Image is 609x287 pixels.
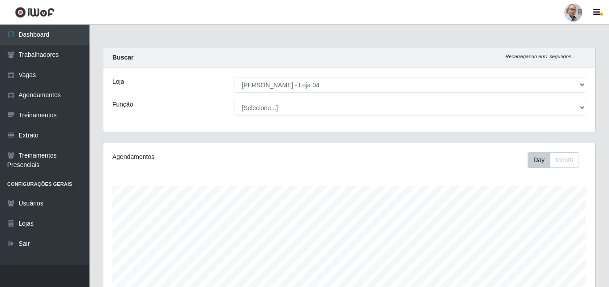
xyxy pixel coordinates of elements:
[112,77,124,86] label: Loja
[112,100,133,109] label: Função
[112,54,133,61] strong: Buscar
[550,152,579,168] button: Month
[505,54,575,59] i: Recarregando em 1 segundos...
[528,152,579,168] div: First group
[528,152,550,168] button: Day
[528,152,586,168] div: Toolbar with button groups
[112,152,302,162] div: Agendamentos
[15,7,55,18] img: CoreUI Logo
